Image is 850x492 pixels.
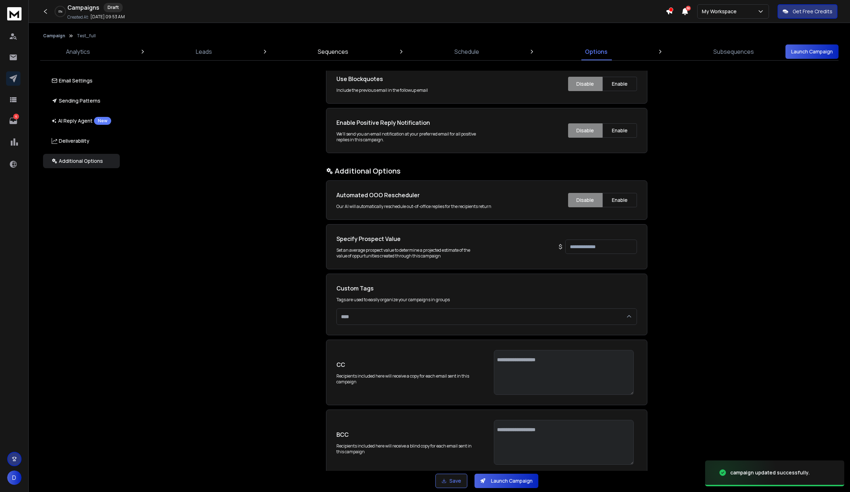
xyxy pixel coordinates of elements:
p: Leads [196,47,212,56]
p: 0 % [58,9,62,14]
a: Leads [192,43,216,60]
p: Email Settings [52,77,93,84]
p: Sequences [318,47,348,56]
h1: Use Blockquotes [336,75,480,83]
a: 6 [6,114,20,128]
button: Email Settings [43,74,120,88]
a: Options [581,43,612,60]
span: 50 [686,6,691,11]
p: Analytics [66,47,90,56]
a: Schedule [450,43,483,60]
img: logo [7,7,22,20]
a: Analytics [62,43,94,60]
p: Test_full [77,33,96,39]
p: Get Free Credits [793,8,832,15]
p: [DATE] 09:53 AM [90,14,125,20]
p: Schedule [454,47,479,56]
div: campaign updated successfully. [730,469,810,476]
p: Created At: [67,14,89,20]
button: Disable [568,77,603,91]
p: My Workspace [702,8,740,15]
button: Get Free Credits [778,4,837,19]
button: D [7,470,22,485]
button: Campaign [43,33,65,39]
button: Enable [603,77,637,91]
p: Subsequences [713,47,754,56]
p: 6 [13,114,19,119]
a: Subsequences [709,43,758,60]
p: Options [585,47,608,56]
div: Draft [104,3,123,12]
button: Launch Campaign [785,44,839,59]
a: Sequences [313,43,353,60]
h1: Campaigns [67,3,99,12]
